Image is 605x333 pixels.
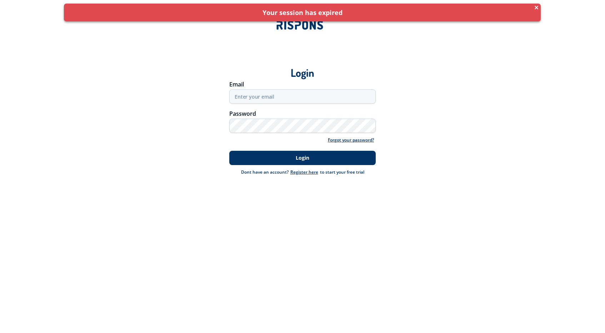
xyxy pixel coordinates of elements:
[241,169,289,176] div: Dont have an account?
[229,151,376,165] button: Login
[326,136,376,144] a: Forgot your password?
[57,55,547,80] div: Login
[229,111,376,116] div: Password
[289,169,320,175] a: Register here
[289,169,364,176] div: to start your free trial
[229,81,376,87] div: Email
[69,9,535,16] div: Your session has expired
[534,5,539,10] span: ×
[229,89,376,104] input: Enter your email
